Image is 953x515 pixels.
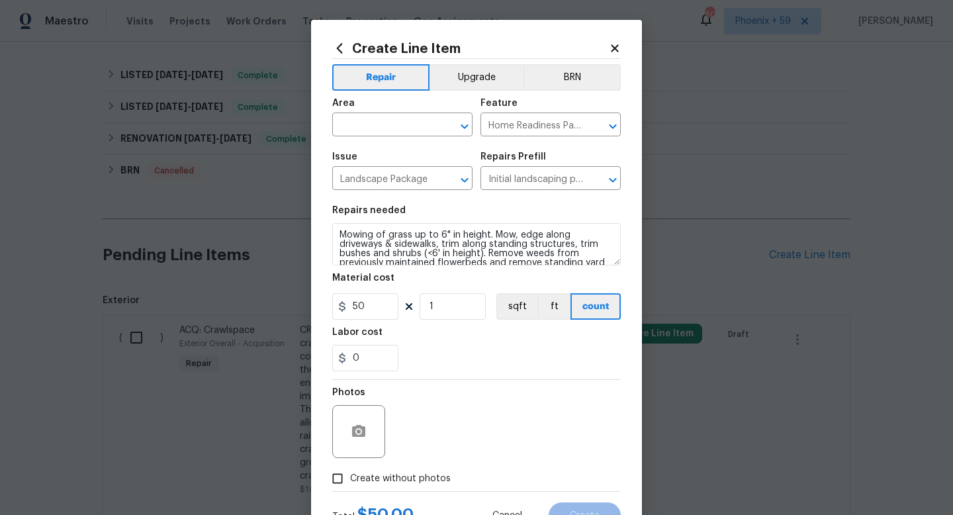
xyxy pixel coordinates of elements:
button: Open [604,117,622,136]
h5: Issue [332,152,357,162]
button: sqft [496,293,537,320]
button: count [570,293,621,320]
button: ft [537,293,570,320]
button: Open [604,171,622,189]
h5: Repairs Prefill [480,152,546,162]
h2: Create Line Item [332,41,609,56]
h5: Labor cost [332,328,383,337]
h5: Feature [480,99,518,108]
button: Repair [332,64,430,91]
h5: Area [332,99,355,108]
h5: Material cost [332,273,394,283]
button: BRN [523,64,621,91]
textarea: Mowing of grass up to 6" in height. Mow, edge along driveways & sidewalks, trim along standing st... [332,223,621,265]
span: Create without photos [350,472,451,486]
button: Open [455,171,474,189]
button: Upgrade [430,64,524,91]
h5: Repairs needed [332,206,406,215]
h5: Photos [332,388,365,397]
button: Open [455,117,474,136]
